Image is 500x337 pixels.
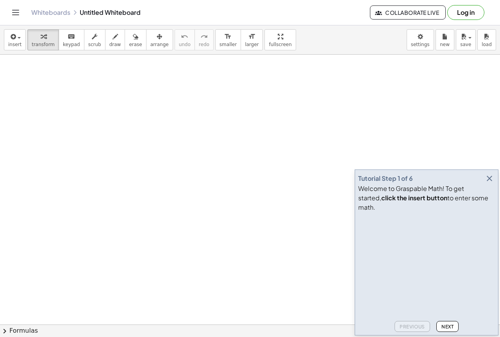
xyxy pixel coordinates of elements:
span: scrub [88,42,101,47]
button: redoredo [195,29,214,50]
button: draw [105,29,125,50]
button: insert [4,29,26,50]
span: insert [8,42,21,47]
span: Next [441,324,454,330]
button: scrub [84,29,105,50]
div: Welcome to Graspable Math! To get started, to enter some math. [358,184,495,212]
span: undo [179,42,191,47]
button: settings [407,29,434,50]
i: format_size [224,32,232,41]
button: save [456,29,476,50]
button: Toggle navigation [9,6,22,19]
div: Tutorial Step 1 of 6 [358,174,413,183]
button: transform [27,29,59,50]
button: undoundo [175,29,195,50]
span: settings [411,42,430,47]
button: erase [125,29,146,50]
i: format_size [248,32,255,41]
i: redo [200,32,208,41]
span: redo [199,42,209,47]
span: smaller [220,42,237,47]
button: Collaborate Live [370,5,446,20]
span: arrange [150,42,169,47]
i: keyboard [68,32,75,41]
button: arrange [146,29,173,50]
button: keyboardkeypad [59,29,84,50]
span: Collaborate Live [377,9,439,16]
span: fullscreen [269,42,291,47]
i: undo [181,32,188,41]
a: Whiteboards [31,9,70,16]
button: format_sizesmaller [215,29,241,50]
button: Log in [447,5,484,20]
button: new [436,29,454,50]
span: keypad [63,42,80,47]
span: new [440,42,450,47]
span: erase [129,42,142,47]
span: larger [245,42,259,47]
span: transform [32,42,55,47]
button: format_sizelarger [241,29,263,50]
button: load [477,29,496,50]
button: Next [436,321,459,332]
span: load [482,42,492,47]
span: save [460,42,471,47]
b: click the insert button [381,194,447,202]
button: fullscreen [264,29,296,50]
span: draw [109,42,121,47]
